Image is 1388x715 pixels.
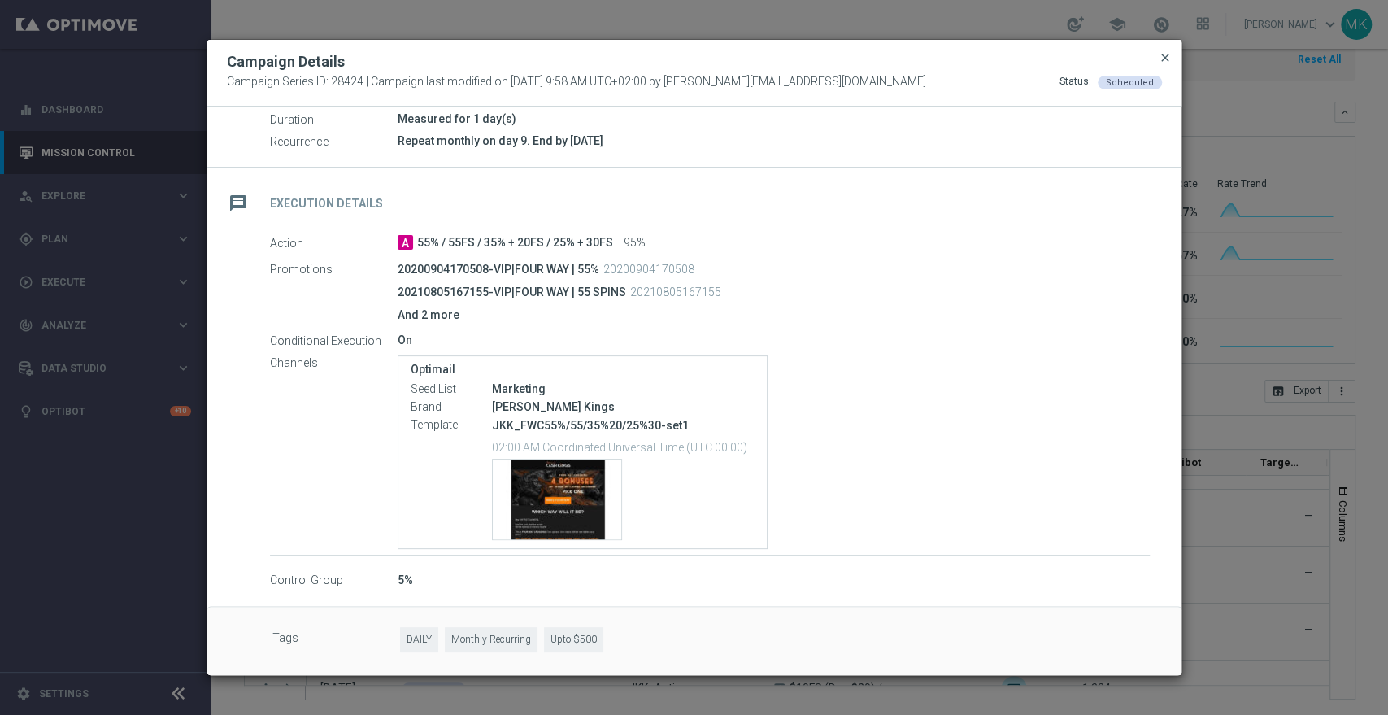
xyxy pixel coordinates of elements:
p: 20200904170508-VIP|FOUR WAY | 55% [398,262,599,277]
colored-tag: Scheduled [1098,75,1162,88]
div: Marketing [492,381,755,397]
label: Promotions [270,262,398,277]
label: Template [411,418,492,433]
label: Brand [411,400,492,415]
label: Control Group [270,573,398,588]
p: 20200904170508 [603,262,694,277]
span: Monthly Recurring [445,627,537,652]
span: Scheduled [1106,77,1154,88]
label: Conditional Execution [270,334,398,348]
label: Channels [270,355,398,370]
label: Optimail [411,363,755,377]
h2: Execution Details [270,196,383,211]
span: DAILY [400,627,438,652]
i: message [224,189,253,218]
div: [PERSON_NAME] Kings [492,399,755,415]
span: close [1159,51,1172,64]
p: JKK_FWC55%/55/35%20/25%30-set1 [492,418,755,433]
h2: Campaign Details [227,52,345,72]
label: Action [270,236,398,251]
span: A [398,235,413,250]
div: Status: [1059,75,1091,89]
div: Measured for 1 day(s) [398,111,1150,127]
p: 20210805167155-VIP|FOUR WAY | 55 SPINS [398,285,626,299]
span: Campaign Series ID: 28424 | Campaign last modified on [DATE] 9:58 AM UTC+02:00 by [PERSON_NAME][E... [227,75,926,89]
p: And 2 more [398,307,1150,322]
label: Tags [272,627,400,652]
label: Recurrence [270,134,398,149]
div: On [398,332,1150,348]
label: Seed List [411,382,492,397]
div: Repeat monthly on day 9. End by [DATE] [398,133,1150,149]
p: 20210805167155 [630,285,721,299]
span: 95% [624,236,646,251]
span: Upto $500 [544,627,603,652]
label: Duration [270,112,398,127]
p: 02:00 AM Coordinated Universal Time (UTC 00:00) [492,438,755,455]
span: 55% / 55FS / 35% + 20FS / 25% + 30FS [417,236,613,251]
div: 5% [398,572,1150,588]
